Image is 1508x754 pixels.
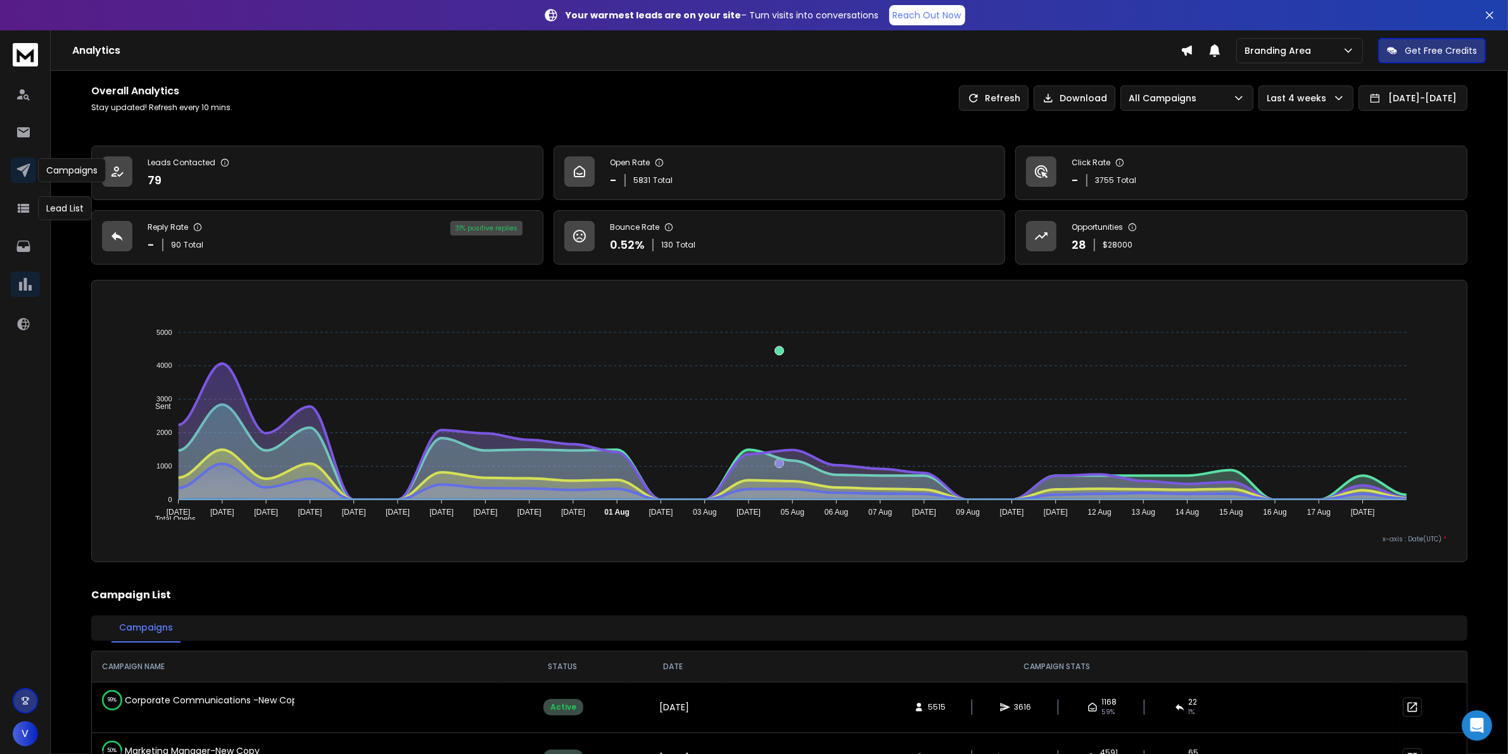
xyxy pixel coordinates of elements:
[1359,85,1467,111] button: [DATE]-[DATE]
[1117,175,1136,185] span: Total
[889,5,965,25] a: Reach Out Now
[1015,146,1467,200] a: Click Rate-3755Total
[610,158,650,168] p: Open Rate
[148,172,162,189] p: 79
[184,240,203,250] span: Total
[1101,707,1115,717] span: 59 %
[112,534,1447,544] p: x-axis : Date(UTC)
[1015,210,1467,265] a: Opportunities28$28000
[781,508,804,517] tspan: 05 Aug
[610,236,645,254] p: 0.52 %
[1351,508,1375,517] tspan: [DATE]
[721,651,1393,682] th: CAMPAIGN STATS
[1103,240,1132,250] p: $ 28000
[1044,508,1068,517] tspan: [DATE]
[499,651,625,682] th: STATUS
[166,508,190,517] tspan: [DATE]
[561,508,585,517] tspan: [DATE]
[554,210,1006,265] a: Bounce Rate0.52%130Total
[91,210,543,265] a: Reply Rate-90Total31% positive replies
[148,158,215,168] p: Leads Contacted
[342,508,366,517] tspan: [DATE]
[298,508,322,517] tspan: [DATE]
[1189,697,1198,707] span: 22
[604,508,630,517] tspan: 01 Aug
[1219,508,1243,517] tspan: 15 Aug
[1189,707,1195,717] span: 1 %
[1132,508,1155,517] tspan: 13 Aug
[1405,44,1477,57] p: Get Free Credits
[171,240,181,250] span: 90
[1014,702,1031,712] span: 3616
[693,508,716,517] tspan: 03 Aug
[1000,508,1024,517] tspan: [DATE]
[566,9,742,22] strong: Your warmest leads are on your site
[566,9,879,22] p: – Turn visits into conversations
[517,508,542,517] tspan: [DATE]
[1264,508,1287,517] tspan: 16 Aug
[1267,92,1331,104] p: Last 4 weeks
[554,146,1006,200] a: Open Rate-5831Total
[625,682,721,732] td: [DATE]
[1101,697,1117,707] span: 1168
[928,702,946,712] span: 5515
[1072,172,1079,189] p: -
[210,508,234,517] tspan: [DATE]
[156,395,172,403] tspan: 3000
[610,222,659,232] p: Bounce Rate
[893,9,961,22] p: Reach Out Now
[1072,158,1110,168] p: Click Rate
[146,402,171,411] span: Sent
[912,508,936,517] tspan: [DATE]
[1175,508,1199,517] tspan: 14 Aug
[737,508,761,517] tspan: [DATE]
[72,43,1181,58] h1: Analytics
[610,172,617,189] p: -
[676,240,695,250] span: Total
[956,508,980,517] tspan: 09 Aug
[13,721,38,746] button: V
[108,694,117,707] p: 99 %
[1378,38,1486,63] button: Get Free Credits
[146,515,196,524] span: Total Opens
[1129,92,1201,104] p: All Campaigns
[633,175,650,185] span: 5831
[649,508,673,517] tspan: [DATE]
[254,508,278,517] tspan: [DATE]
[91,146,543,200] a: Leads Contacted79
[148,236,155,254] p: -
[156,462,172,470] tspan: 1000
[1060,92,1107,104] p: Download
[13,43,38,66] img: logo
[868,508,892,517] tspan: 07 Aug
[1072,222,1123,232] p: Opportunities
[429,508,453,517] tspan: [DATE]
[473,508,497,517] tspan: [DATE]
[148,222,188,232] p: Reply Rate
[91,103,232,113] p: Stay updated! Refresh every 10 mins.
[985,92,1020,104] p: Refresh
[111,613,181,643] button: Campaigns
[450,221,523,236] div: 31 % positive replies
[1095,175,1114,185] span: 3755
[156,362,172,370] tspan: 4000
[38,196,92,220] div: Lead List
[38,158,106,182] div: Campaigns
[1034,85,1115,111] button: Download
[1072,236,1086,254] p: 28
[386,508,410,517] tspan: [DATE]
[543,699,583,715] div: Active
[661,240,673,250] span: 130
[168,496,172,503] tspan: 0
[156,429,172,436] tspan: 2000
[156,329,172,336] tspan: 5000
[653,175,673,185] span: Total
[91,587,1467,603] h2: Campaign List
[1088,508,1112,517] tspan: 12 Aug
[825,508,848,517] tspan: 06 Aug
[959,85,1029,111] button: Refresh
[1245,44,1316,57] p: Branding Area
[92,651,499,682] th: CAMPAIGN NAME
[91,84,232,99] h1: Overall Analytics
